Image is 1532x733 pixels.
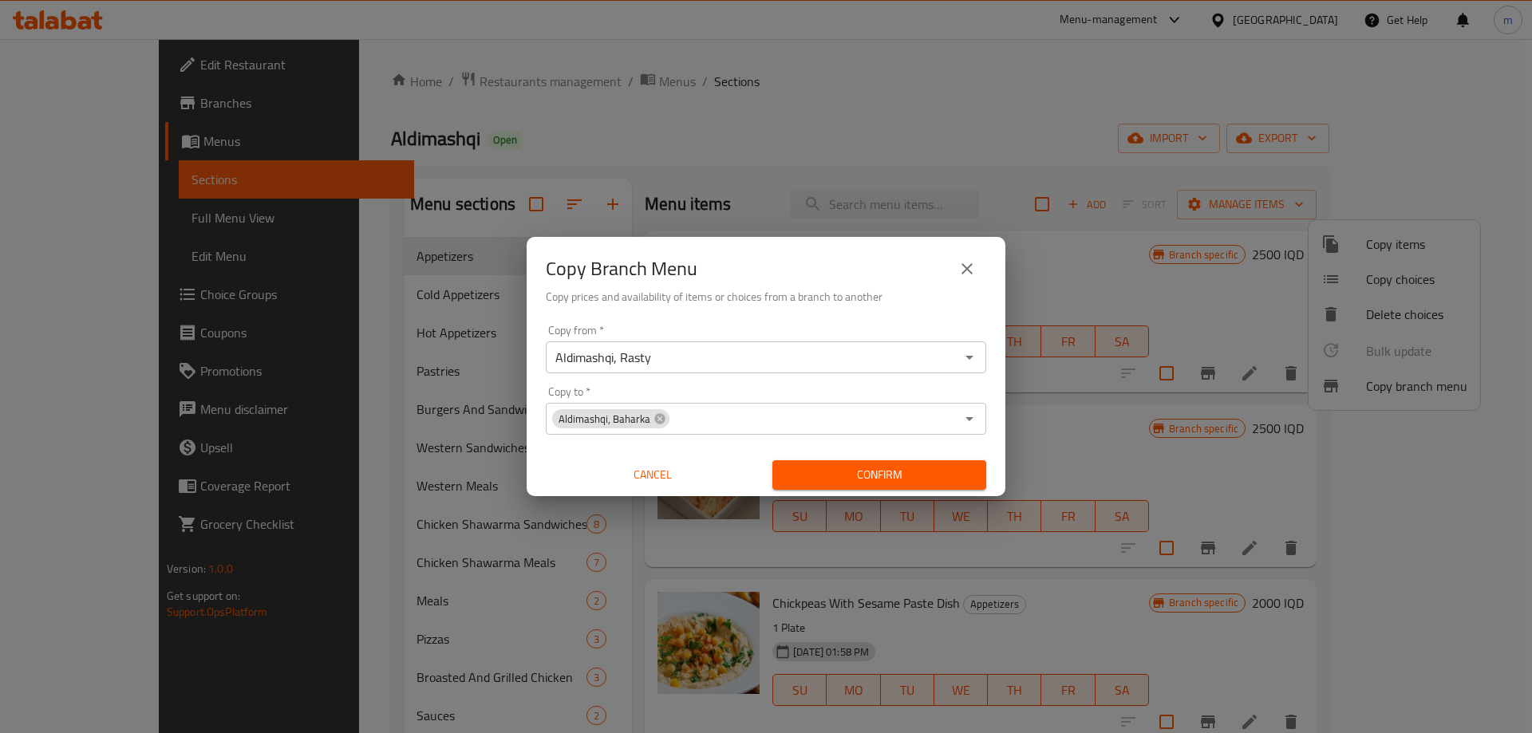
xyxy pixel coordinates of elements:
span: Aldimashqi, Baharka [552,412,657,427]
span: Cancel [552,465,753,485]
button: Confirm [772,460,986,490]
button: Open [958,346,981,368]
h2: Copy Branch Menu [546,256,697,282]
button: Open [958,408,981,430]
button: close [948,250,986,288]
span: Confirm [785,465,973,485]
button: Cancel [546,460,760,490]
h6: Copy prices and availability of items or choices from a branch to another [546,288,986,305]
div: Aldimashqi, Baharka [552,409,669,428]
